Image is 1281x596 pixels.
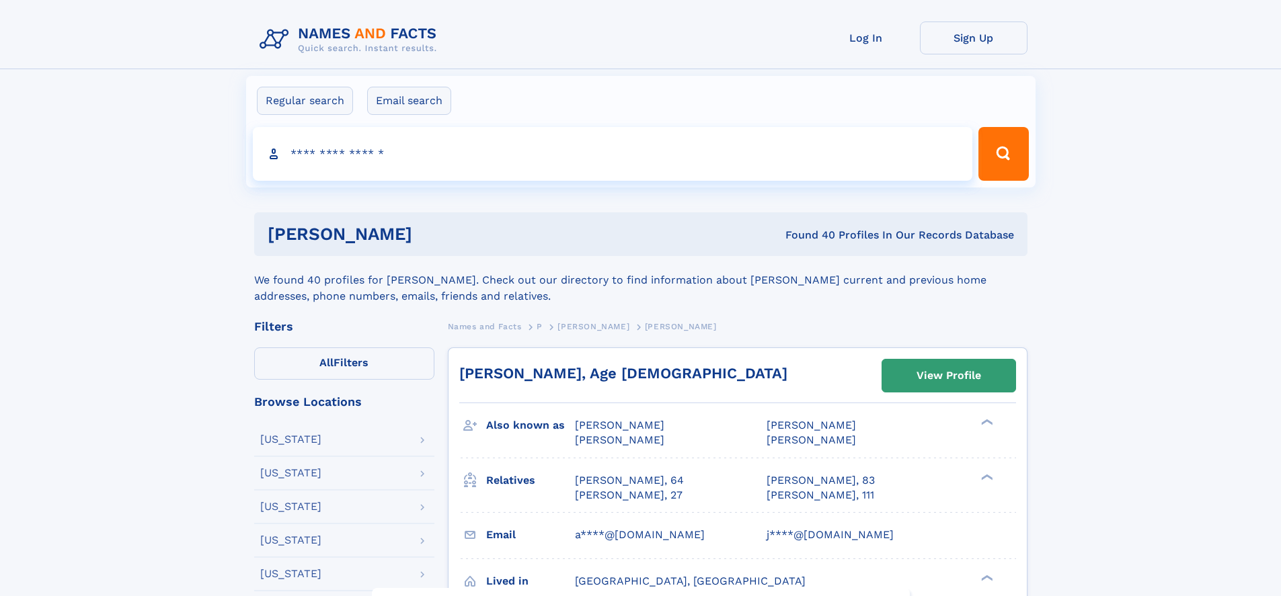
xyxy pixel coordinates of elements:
[486,414,575,437] h3: Also known as
[598,228,1014,243] div: Found 40 Profiles In Our Records Database
[254,256,1027,304] div: We found 40 profiles for [PERSON_NAME]. Check out our directory to find information about [PERSON...
[575,433,664,446] span: [PERSON_NAME]
[319,356,334,369] span: All
[767,419,856,431] span: [PERSON_NAME]
[260,568,321,579] div: [US_STATE]
[575,574,806,587] span: [GEOGRAPHIC_DATA], [GEOGRAPHIC_DATA]
[260,535,321,546] div: [US_STATE]
[448,318,522,335] a: Names and Facts
[767,488,874,503] a: [PERSON_NAME], 111
[537,318,543,335] a: P
[978,418,994,427] div: ❯
[257,87,353,115] label: Regular search
[767,433,856,446] span: [PERSON_NAME]
[260,501,321,512] div: [US_STATE]
[486,523,575,546] h3: Email
[486,469,575,492] h3: Relatives
[486,570,575,593] h3: Lived in
[575,419,664,431] span: [PERSON_NAME]
[920,22,1027,54] a: Sign Up
[978,573,994,582] div: ❯
[254,396,434,408] div: Browse Locations
[268,226,599,243] h1: [PERSON_NAME]
[537,322,543,331] span: P
[767,473,875,488] a: [PERSON_NAME], 83
[575,473,684,488] a: [PERSON_NAME], 64
[978,472,994,481] div: ❯
[254,22,448,58] img: Logo Names and Facts
[882,359,1015,392] a: View Profile
[253,127,973,181] input: search input
[978,127,1028,181] button: Search Button
[254,321,434,333] div: Filters
[557,318,629,335] a: [PERSON_NAME]
[367,87,451,115] label: Email search
[812,22,920,54] a: Log In
[260,434,321,445] div: [US_STATE]
[557,322,629,331] span: [PERSON_NAME]
[575,488,683,503] a: [PERSON_NAME], 27
[260,468,321,478] div: [US_STATE]
[645,322,717,331] span: [PERSON_NAME]
[254,347,434,380] label: Filters
[459,365,787,382] a: [PERSON_NAME], Age [DEMOGRAPHIC_DATA]
[917,360,981,391] div: View Profile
